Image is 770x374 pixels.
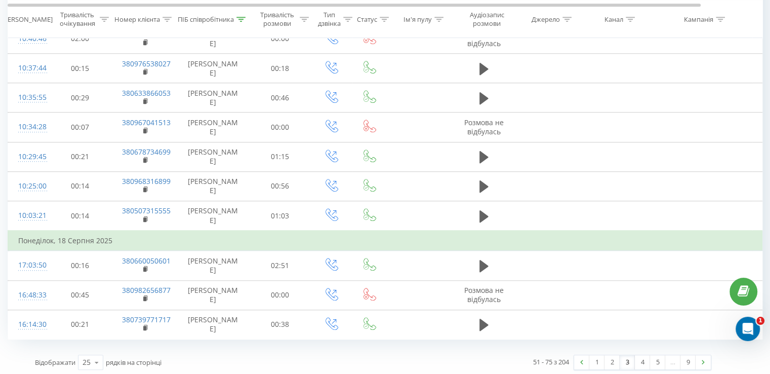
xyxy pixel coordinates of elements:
[464,29,504,48] span: Розмова не відбулась
[83,357,91,367] div: 25
[2,15,53,23] div: [PERSON_NAME]
[18,315,38,334] div: 16:14:30
[122,206,171,215] a: 380507315555
[257,11,297,28] div: Тривалість розмови
[178,310,249,339] td: [PERSON_NAME]
[249,54,312,83] td: 00:18
[756,317,764,325] span: 1
[462,11,511,28] div: Аудіозапис розмови
[249,142,312,171] td: 01:15
[49,251,112,280] td: 00:16
[249,251,312,280] td: 02:51
[650,355,665,369] a: 5
[532,15,560,23] div: Джерело
[178,83,249,113] td: [PERSON_NAME]
[57,11,97,28] div: Тривалість очікування
[178,201,249,231] td: [PERSON_NAME]
[178,142,249,171] td: [PERSON_NAME]
[122,315,171,324] a: 380739771717
[122,59,171,68] a: 380976538027
[604,15,623,23] div: Канал
[318,11,341,28] div: Тип дзвінка
[178,280,249,310] td: [PERSON_NAME]
[178,251,249,280] td: [PERSON_NAME]
[604,355,620,369] a: 2
[122,176,171,186] a: 380968316899
[35,358,75,367] span: Відображати
[620,355,635,369] a: 3
[178,113,249,142] td: [PERSON_NAME]
[122,256,171,266] a: 380660050601
[635,355,650,369] a: 4
[49,24,112,53] td: 02:00
[18,88,38,107] div: 10:35:55
[178,24,249,53] td: [PERSON_NAME]
[49,113,112,142] td: 00:07
[49,142,112,171] td: 00:21
[665,355,680,369] div: …
[249,83,312,113] td: 00:46
[49,201,112,231] td: 00:14
[122,118,171,127] a: 380967041513
[49,171,112,201] td: 00:14
[106,358,161,367] span: рядків на сторінці
[533,357,569,367] div: 51 - 75 з 204
[18,117,38,137] div: 10:34:28
[249,280,312,310] td: 00:00
[18,147,38,167] div: 10:29:45
[464,285,504,304] span: Розмова не відбулась
[357,15,377,23] div: Статус
[249,310,312,339] td: 00:38
[403,15,432,23] div: Ім'я пулу
[122,88,171,98] a: 380633866053
[249,201,312,231] td: 01:03
[49,83,112,113] td: 00:29
[49,310,112,339] td: 00:21
[114,15,160,23] div: Номер клієнта
[49,54,112,83] td: 00:15
[178,54,249,83] td: [PERSON_NAME]
[736,317,760,341] iframe: Intercom live chat
[18,58,38,78] div: 10:37:44
[680,355,696,369] a: 9
[684,15,713,23] div: Кампанія
[464,118,504,136] span: Розмова не відбулась
[49,280,112,310] td: 00:45
[18,206,38,226] div: 10:03:21
[18,176,38,196] div: 10:25:00
[18,285,38,305] div: 16:48:33
[249,171,312,201] td: 00:56
[18,255,38,275] div: 17:03:50
[178,15,234,23] div: ПІБ співробітника
[122,147,171,157] a: 380678734699
[589,355,604,369] a: 1
[178,171,249,201] td: [PERSON_NAME]
[122,285,171,295] a: 380982656877
[249,113,312,142] td: 00:00
[18,29,38,49] div: 10:40:46
[249,24,312,53] td: 00:00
